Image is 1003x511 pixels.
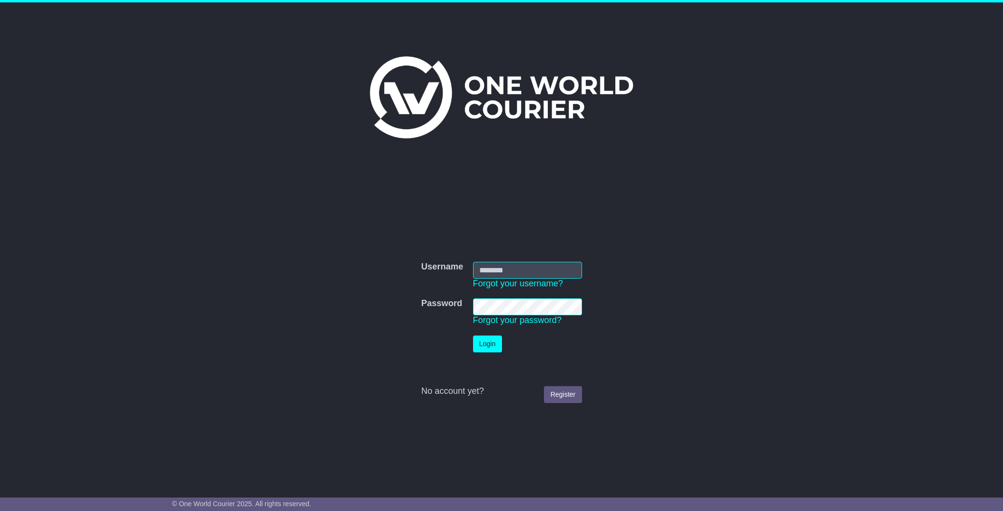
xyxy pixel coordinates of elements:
[370,56,633,138] img: One World
[421,298,462,309] label: Password
[421,262,463,272] label: Username
[544,386,582,403] a: Register
[421,386,582,397] div: No account yet?
[473,336,502,352] button: Login
[172,500,312,508] span: © One World Courier 2025. All rights reserved.
[473,315,562,325] a: Forgot your password?
[473,279,563,288] a: Forgot your username?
